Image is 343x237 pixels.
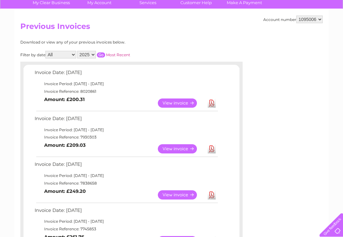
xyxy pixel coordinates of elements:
[231,27,243,32] a: Water
[158,190,205,200] a: View
[20,22,323,34] h2: Previous Invoices
[265,27,284,32] a: Telecoms
[33,172,219,179] td: Invoice Period: [DATE] - [DATE]
[33,114,219,126] td: Invoice Date: [DATE]
[33,80,219,88] td: Invoice Period: [DATE] - [DATE]
[288,27,297,32] a: Blog
[223,3,267,11] a: 0333 014 3131
[158,144,205,153] a: View
[208,190,216,200] a: Download
[33,179,219,187] td: Invoice Reference: 7838658
[322,27,337,32] a: Log out
[44,188,86,194] b: Amount: £249.20
[22,3,322,31] div: Clear Business is a trading name of Verastar Limited (registered in [GEOGRAPHIC_DATA] No. 3667643...
[33,68,219,80] td: Invoice Date: [DATE]
[158,98,205,108] a: View
[33,225,219,233] td: Invoice Reference: 7745853
[12,17,44,36] img: logo.png
[44,142,86,148] b: Amount: £209.03
[208,144,216,153] a: Download
[33,126,219,134] td: Invoice Period: [DATE] - [DATE]
[20,40,187,44] div: Download or view any of your previous invoices below.
[44,97,85,102] b: Amount: £200.31
[33,206,219,218] td: Invoice Date: [DATE]
[33,218,219,225] td: Invoice Period: [DATE] - [DATE]
[301,27,316,32] a: Contact
[33,88,219,95] td: Invoice Reference: 8020861
[33,160,219,172] td: Invoice Date: [DATE]
[106,52,130,57] a: Most Recent
[20,51,187,58] div: Filter by date
[247,27,261,32] a: Energy
[208,98,216,108] a: Download
[263,16,323,23] div: Account number
[33,133,219,141] td: Invoice Reference: 7930303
